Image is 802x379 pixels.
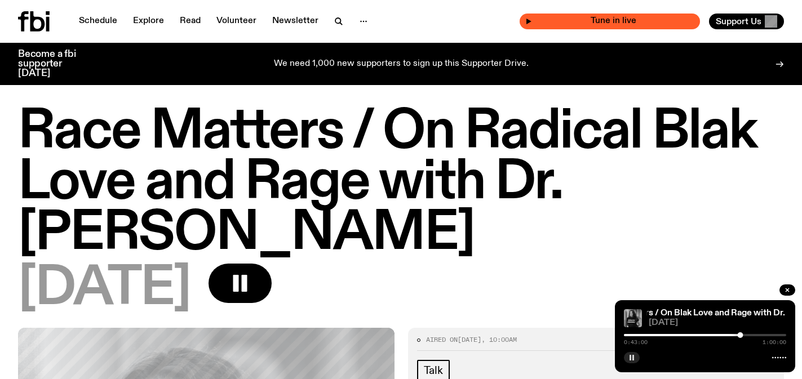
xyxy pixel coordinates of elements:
[532,17,694,25] span: Tune in live
[210,14,263,29] a: Volunteer
[520,14,700,29] button: On Air[DATE] Lunch with Zara UpfoldTune in live
[18,50,90,78] h3: Become a fbi supporter [DATE]
[481,335,517,344] span: , 10:00am
[424,364,443,377] span: Talk
[716,16,761,26] span: Support Us
[126,14,171,29] a: Explore
[72,14,124,29] a: Schedule
[173,14,207,29] a: Read
[458,335,481,344] span: [DATE]
[709,14,784,29] button: Support Us
[426,335,458,344] span: Aired on
[763,340,786,345] span: 1:00:00
[624,340,648,345] span: 0:43:00
[18,264,190,314] span: [DATE]
[649,319,786,327] span: [DATE]
[18,107,784,259] h1: Race Matters / On Radical Blak Love and Rage with Dr. [PERSON_NAME]
[274,59,529,69] p: We need 1,000 new supporters to sign up this Supporter Drive.
[265,14,325,29] a: Newsletter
